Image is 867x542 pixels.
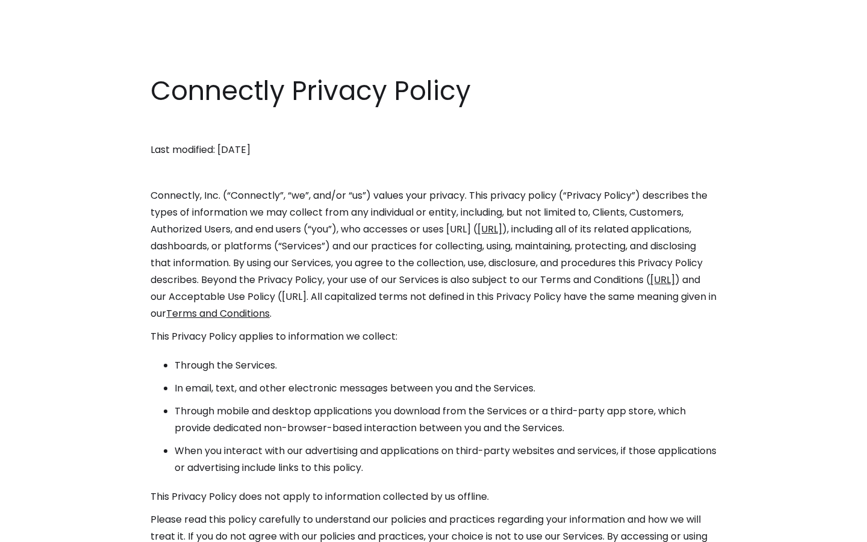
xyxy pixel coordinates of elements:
[477,222,502,236] a: [URL]
[650,273,675,287] a: [URL]
[151,187,716,322] p: Connectly, Inc. (“Connectly”, “we”, and/or “us”) values your privacy. This privacy policy (“Priva...
[175,443,716,476] li: When you interact with our advertising and applications on third-party websites and services, if ...
[151,488,716,505] p: This Privacy Policy does not apply to information collected by us offline.
[151,119,716,135] p: ‍
[24,521,72,538] ul: Language list
[151,72,716,110] h1: Connectly Privacy Policy
[151,328,716,345] p: This Privacy Policy applies to information we collect:
[151,164,716,181] p: ‍
[175,380,716,397] li: In email, text, and other electronic messages between you and the Services.
[12,520,72,538] aside: Language selected: English
[175,403,716,437] li: Through mobile and desktop applications you download from the Services or a third-party app store...
[151,142,716,158] p: Last modified: [DATE]
[166,307,270,320] a: Terms and Conditions
[175,357,716,374] li: Through the Services.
